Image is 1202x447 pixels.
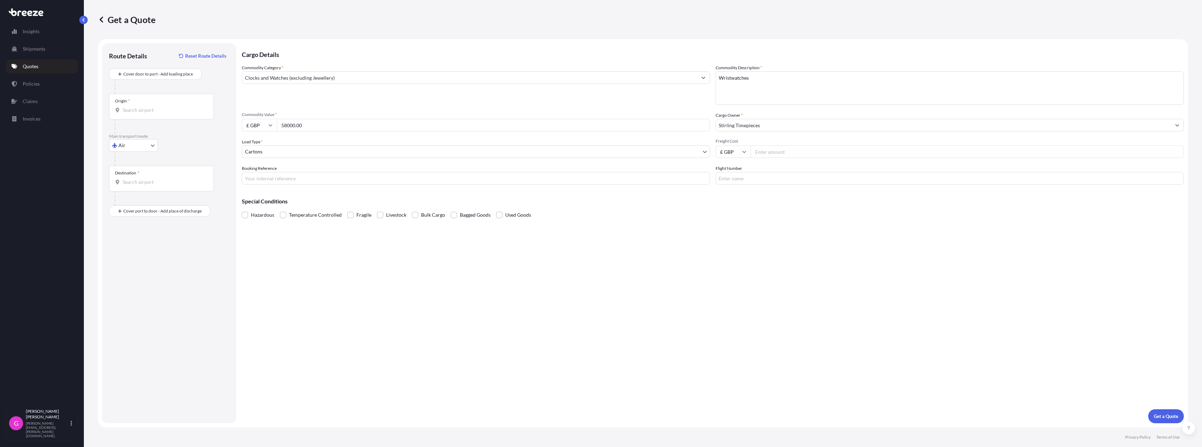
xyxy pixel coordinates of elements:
[23,63,38,70] p: Quotes
[109,206,210,217] button: Cover port to door - Add place of discharge
[26,421,69,438] p: [PERSON_NAME][EMAIL_ADDRESS][PERSON_NAME][DOMAIN_NAME]
[26,409,69,420] p: [PERSON_NAME] [PERSON_NAME]
[716,119,1171,131] input: Full name
[277,119,710,131] input: Type amount
[245,148,262,155] span: Cartons
[716,172,1184,185] input: Enter name
[386,210,406,220] span: Livestock
[6,24,78,38] a: Insights
[109,134,229,139] p: Main transport mode
[242,165,277,172] label: Booking Reference
[6,77,78,91] a: Policies
[123,179,205,186] input: Destination
[98,14,155,25] p: Get a Quote
[716,138,1184,144] span: Freight Cost
[109,52,147,60] p: Route Details
[23,115,41,122] p: Invoices
[242,172,710,185] input: Your internal reference
[23,98,38,105] p: Claims
[6,94,78,108] a: Claims
[505,210,531,220] span: Used Goods
[751,145,1184,158] input: Enter amount
[23,28,39,35] p: Insights
[1148,409,1184,423] button: Get a Quote
[1154,413,1178,420] p: Get a Quote
[109,139,158,152] button: Select transport
[175,50,229,62] button: Reset Route Details
[242,145,710,158] button: Cartons
[118,142,125,149] span: Air
[460,210,491,220] span: Bagged Goods
[1171,119,1183,131] button: Show suggestions
[716,112,743,119] label: Cargo Owner
[109,69,202,80] button: Cover door to port - Add loading place
[251,210,274,220] span: Hazardous
[356,210,371,220] span: Fragile
[242,112,710,117] span: Commodity Value
[716,64,762,71] label: Commodity Description
[242,199,1184,204] p: Special Conditions
[242,71,697,84] input: Select a commodity type
[23,80,40,87] p: Policies
[6,112,78,126] a: Invoices
[123,107,205,114] input: Origin
[697,71,710,84] button: Show suggestions
[185,52,226,59] p: Reset Route Details
[421,210,445,220] span: Bulk Cargo
[242,64,283,71] label: Commodity Category
[289,210,342,220] span: Temperature Controlled
[716,165,742,172] label: Flight Number
[242,43,1184,64] p: Cargo Details
[123,208,202,215] span: Cover port to door - Add place of discharge
[1125,434,1151,440] a: Privacy Policy
[6,59,78,73] a: Quotes
[115,170,139,176] div: Destination
[6,42,78,56] a: Shipments
[23,45,45,52] p: Shipments
[123,71,193,78] span: Cover door to port - Add loading place
[14,420,19,427] span: G
[1156,434,1180,440] a: Terms of Use
[242,138,263,145] span: Load Type
[115,98,130,104] div: Origin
